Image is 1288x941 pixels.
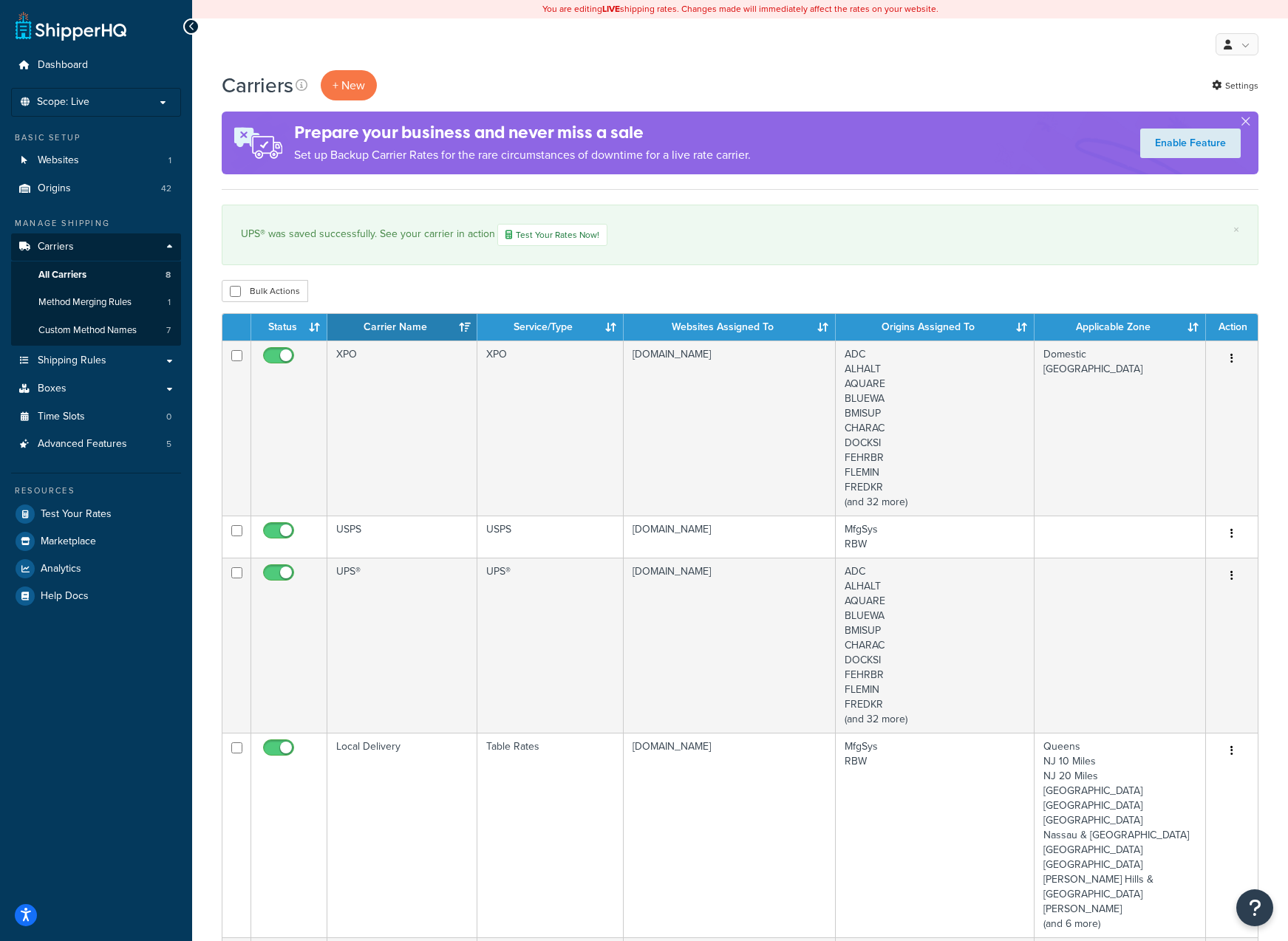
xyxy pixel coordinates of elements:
[624,516,836,558] td: [DOMAIN_NAME]
[38,241,74,253] span: Carriers
[11,289,181,316] li: Method Merging Rules
[41,508,112,521] span: Test Your Rates
[836,733,1035,937] td: MfgSys RBW
[11,217,181,230] div: Manage Shipping
[11,403,181,431] li: Time Slots
[11,317,181,344] a: Custom Method Names 7
[166,411,171,423] span: 0
[38,355,106,367] span: Shipping Rules
[38,296,132,309] span: Method Merging Rules
[41,535,96,548] span: Marketplace
[836,558,1035,733] td: ADC ALHALT AQUARE BLUEWA BMISUP CHARAC DOCKSI FEHRBR FLEMIN FREDKR (and 32 more)
[321,70,377,100] button: + New
[602,2,620,16] b: LIVE
[166,438,171,451] span: 5
[11,347,181,374] a: Shipping Rules
[1035,733,1206,937] td: Queens NJ 10 Miles NJ 20 Miles [GEOGRAPHIC_DATA] [GEOGRAPHIC_DATA] [GEOGRAPHIC_DATA] Nassau & [GE...
[1140,129,1241,158] a: Enable Feature
[477,516,624,558] td: USPS
[294,120,751,145] h4: Prepare your business and never miss a sale
[38,383,67,395] span: Boxes
[168,296,171,309] span: 1
[477,733,624,937] td: Table Rates
[222,71,293,100] h1: Carriers
[41,563,81,575] span: Analytics
[11,485,181,497] div: Resources
[168,154,171,167] span: 1
[477,558,624,733] td: UPS®
[38,438,127,451] span: Advanced Features
[11,261,181,289] a: All Carriers 8
[11,131,181,144] div: Basic Setup
[624,558,836,733] td: [DOMAIN_NAME]
[327,314,477,341] th: Carrier Name: activate to sort column ascending
[37,96,89,109] span: Scope: Live
[836,516,1035,558] td: MfgSys RBW
[38,269,86,281] span: All Carriers
[11,175,181,202] a: Origins 42
[11,175,181,202] li: Origins
[11,147,181,174] a: Websites 1
[477,341,624,516] td: XPO
[11,233,181,346] li: Carriers
[38,411,85,423] span: Time Slots
[1212,75,1258,96] a: Settings
[11,528,181,555] a: Marketplace
[1035,314,1206,341] th: Applicable Zone: activate to sort column ascending
[11,403,181,431] a: Time Slots 0
[836,314,1035,341] th: Origins Assigned To: activate to sort column ascending
[241,224,1239,246] div: UPS® was saved successfully. See your carrier in action
[624,733,836,937] td: [DOMAIN_NAME]
[327,341,477,516] td: XPO
[38,59,88,72] span: Dashboard
[166,269,171,281] span: 8
[11,52,181,79] a: Dashboard
[11,583,181,609] a: Help Docs
[1233,224,1239,236] a: ×
[41,590,89,603] span: Help Docs
[222,280,308,302] button: Bulk Actions
[11,431,181,458] a: Advanced Features 5
[11,431,181,458] li: Advanced Features
[294,145,751,165] p: Set up Backup Carrier Rates for the rare circumstances of downtime for a live rate carrier.
[38,324,137,337] span: Custom Method Names
[16,11,126,41] a: ShipperHQ Home
[327,733,477,937] td: Local Delivery
[161,182,171,195] span: 42
[38,154,79,167] span: Websites
[11,555,181,582] a: Analytics
[11,501,181,527] a: Test Your Rates
[624,341,836,516] td: [DOMAIN_NAME]
[11,233,181,261] a: Carriers
[166,324,171,337] span: 7
[222,112,294,174] img: ad-rules-rateshop-fe6ec290ccb7230408bd80ed9643f0289d75e0ffd9eb532fc0e269fcd187b520.png
[38,182,71,195] span: Origins
[1236,889,1273,926] button: Open Resource Center
[327,516,477,558] td: USPS
[251,314,327,341] th: Status: activate to sort column ascending
[11,261,181,289] li: All Carriers
[624,314,836,341] th: Websites Assigned To: activate to sort column ascending
[477,314,624,341] th: Service/Type: activate to sort column ascending
[1206,314,1258,341] th: Action
[11,147,181,174] li: Websites
[497,224,607,246] a: Test Your Rates Now!
[1035,341,1206,516] td: Domestic [GEOGRAPHIC_DATA]
[11,289,181,316] a: Method Merging Rules 1
[11,317,181,344] li: Custom Method Names
[836,341,1035,516] td: ADC ALHALT AQUARE BLUEWA BMISUP CHARAC DOCKSI FEHRBR FLEMIN FREDKR (and 32 more)
[11,375,181,403] a: Boxes
[327,558,477,733] td: UPS®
